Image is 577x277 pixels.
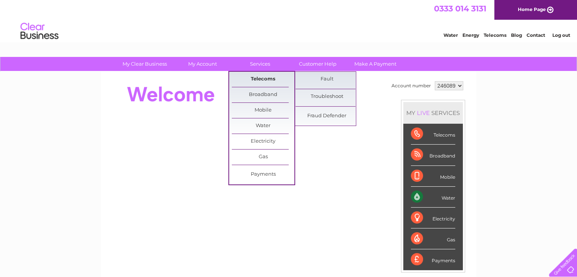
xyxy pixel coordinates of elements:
div: Gas [411,228,455,249]
a: 0333 014 3131 [434,4,486,13]
a: Mobile [232,103,294,118]
div: Clear Business is a trading name of Verastar Limited (registered in [GEOGRAPHIC_DATA] No. 3667643... [110,4,468,37]
a: Gas [232,150,294,165]
a: Fraud Defender [296,109,358,124]
a: Payments [232,167,294,182]
a: Energy [462,32,479,38]
a: Water [232,118,294,134]
div: Electricity [411,208,455,228]
div: Mobile [411,166,455,187]
a: My Clear Business [113,57,176,71]
td: Account number [390,79,433,92]
a: Log out [552,32,570,38]
a: Fault [296,72,358,87]
a: Customer Help [286,57,349,71]
a: Telecoms [232,72,294,87]
a: Contact [527,32,545,38]
div: Payments [411,249,455,270]
a: Troubleshoot [296,89,358,104]
img: logo.png [20,20,59,43]
div: MY SERVICES [403,102,463,124]
a: Make A Payment [344,57,407,71]
div: LIVE [415,109,431,116]
a: Broadband [232,87,294,102]
div: Telecoms [411,124,455,145]
a: Services [229,57,291,71]
a: Electricity [232,134,294,149]
a: Telecoms [484,32,506,38]
div: Broadband [411,145,455,165]
a: Water [443,32,458,38]
a: My Account [171,57,234,71]
div: Water [411,187,455,208]
a: Blog [511,32,522,38]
